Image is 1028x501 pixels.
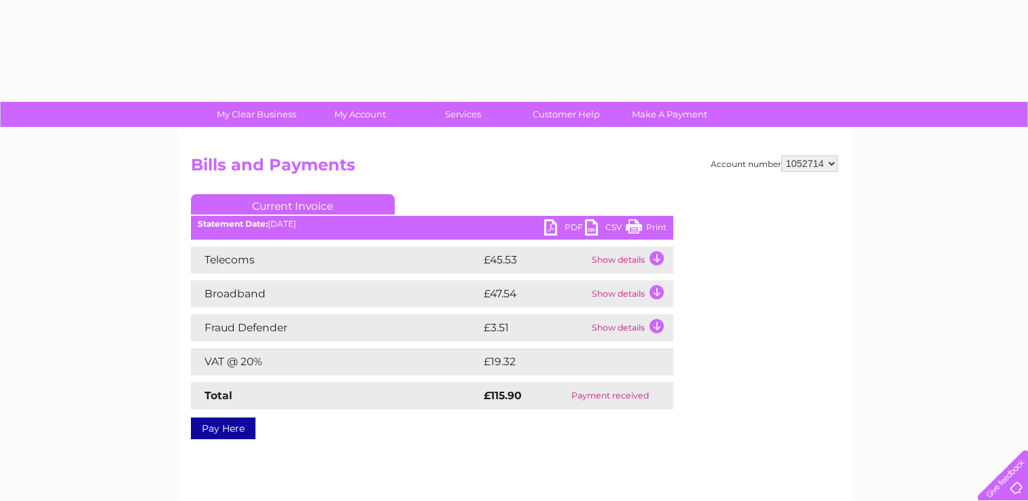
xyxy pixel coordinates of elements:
a: Print [626,219,667,239]
td: Telecoms [191,246,480,274]
td: Payment received [547,382,673,409]
td: £47.54 [480,280,588,308]
a: Services [407,102,519,127]
strong: £115.90 [484,389,522,402]
td: VAT @ 20% [191,348,480,375]
td: Fraud Defender [191,314,480,341]
td: £19.32 [480,348,645,375]
div: [DATE] [191,219,673,229]
td: Show details [588,314,673,341]
a: CSV [585,219,626,239]
td: Show details [588,280,673,308]
div: Account number [711,155,838,172]
td: Show details [588,246,673,274]
h2: Bills and Payments [191,155,838,181]
strong: Total [205,389,232,402]
a: PDF [544,219,585,239]
a: Pay Here [191,417,255,439]
td: Broadband [191,280,480,308]
td: £45.53 [480,246,588,274]
a: My Clear Business [200,102,313,127]
td: £3.51 [480,314,588,341]
a: Customer Help [510,102,622,127]
b: Statement Date: [198,219,268,229]
a: Current Invoice [191,194,395,215]
a: My Account [304,102,416,127]
a: Make A Payment [614,102,726,127]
